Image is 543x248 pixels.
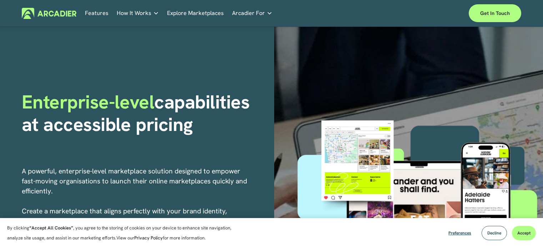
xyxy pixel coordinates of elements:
a: Privacy Policy [134,235,163,241]
a: folder dropdown [117,8,159,19]
img: Arcadier [22,8,76,19]
a: Get in touch [469,4,521,22]
button: Preferences [443,226,477,240]
button: Accept [512,226,536,240]
span: How It Works [117,8,151,18]
button: Decline [482,226,507,240]
span: Decline [487,230,501,236]
a: folder dropdown [232,8,272,19]
span: Arcadier For [232,8,265,18]
strong: “Accept All Cookies” [29,225,73,231]
span: Enterprise-level [22,90,155,114]
p: By clicking , you agree to the storing of cookies on your device to enhance site navigation, anal... [7,223,239,243]
span: Accept [517,230,531,236]
a: Explore Marketplaces [167,8,224,19]
a: Features [85,8,109,19]
span: Preferences [448,230,471,236]
strong: capabilities at accessible pricing [22,90,255,136]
